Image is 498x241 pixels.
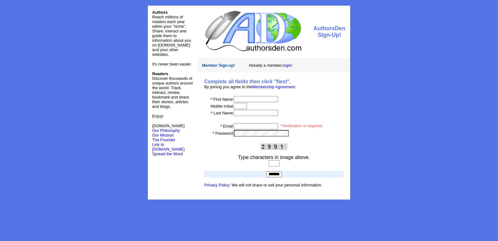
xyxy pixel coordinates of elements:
[283,63,292,68] a: login!
[152,71,193,109] font: Discover thousands of unique authors around the world. Track, interact, review, bookmark and shar...
[152,62,192,66] font: It's never been easier.
[204,183,322,187] font: : We will not share or sell your personal information.
[249,63,292,68] font: Already a member,
[152,142,185,152] a: Link to [DOMAIN_NAME]
[152,123,185,133] font: [DOMAIN_NAME]
[152,133,174,137] a: Our Mission
[214,111,233,115] font: Last Name
[238,155,310,160] font: Type characters in image above.
[213,97,233,102] font: First Name
[152,71,168,76] b: Readers
[223,124,233,128] font: Email
[152,114,163,118] font: Enjoy!
[215,131,233,136] font: Password
[152,137,175,142] a: The Founder
[252,84,295,89] a: Membership Agreement
[280,123,323,128] font: *Verification is required.
[313,25,345,38] font: AuthorsDen Sign-Up!
[152,15,191,57] font: Reach millions of readers each year within your "niche". Share, interact and guide them to inform...
[152,151,183,156] a: Spread the Word
[204,183,229,187] a: Privacy Policy
[211,104,233,108] font: Middle Initial
[204,10,302,52] img: logo.jpg
[152,128,180,133] a: Our Philosophy
[204,84,296,89] font: By joining you agree to the .
[204,79,291,84] b: Complete all fields then click "Next".
[202,63,235,68] font: Member Sign-up!
[152,10,168,15] font: Authors
[261,143,287,150] img: This Is CAPTCHA Image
